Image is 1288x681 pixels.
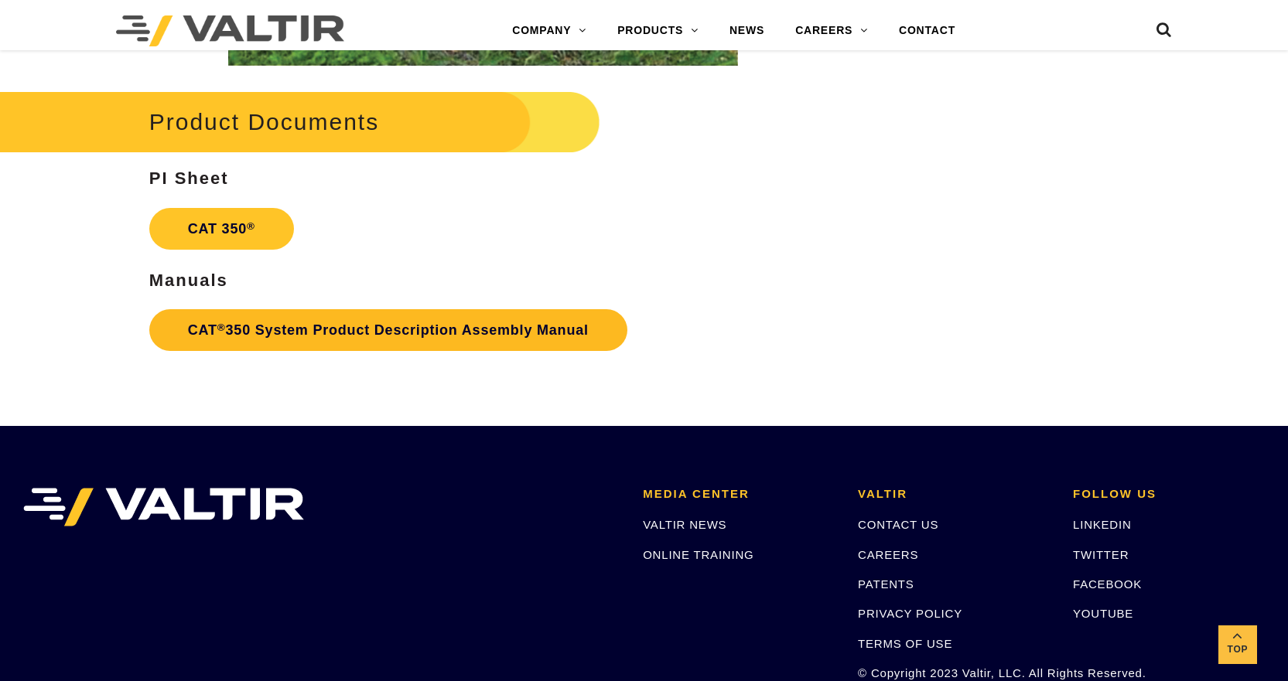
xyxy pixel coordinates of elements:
a: CAREERS [858,548,918,561]
a: FACEBOOK [1073,577,1142,591]
a: TWITTER [1073,548,1129,561]
h2: VALTIR [858,488,1050,501]
a: CAT®350 System Product Description Assembly Manual [149,309,627,351]
img: VALTIR [23,488,304,526]
a: TERMS OF USE [858,637,952,650]
a: PRIVACY POLICY [858,607,962,620]
h2: MEDIA CENTER [643,488,835,501]
a: PATENTS [858,577,914,591]
strong: Manuals [149,271,228,290]
span: Top [1218,641,1257,659]
a: ONLINE TRAINING [643,548,753,561]
a: PRODUCTS [602,15,714,46]
a: CONTACT [883,15,971,46]
a: YOUTUBE [1073,607,1133,620]
a: CAREERS [780,15,883,46]
a: VALTIR NEWS [643,518,726,531]
h2: FOLLOW US [1073,488,1265,501]
a: COMPANY [497,15,602,46]
a: LINKEDIN [1073,518,1132,531]
a: CONTACT US [858,518,938,531]
sup: ® [217,322,226,333]
img: Valtir [116,15,344,46]
strong: PI Sheet [149,169,229,188]
a: NEWS [714,15,780,46]
sup: ® [247,220,255,232]
a: Top [1218,625,1257,664]
a: CAT 350® [149,208,294,250]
